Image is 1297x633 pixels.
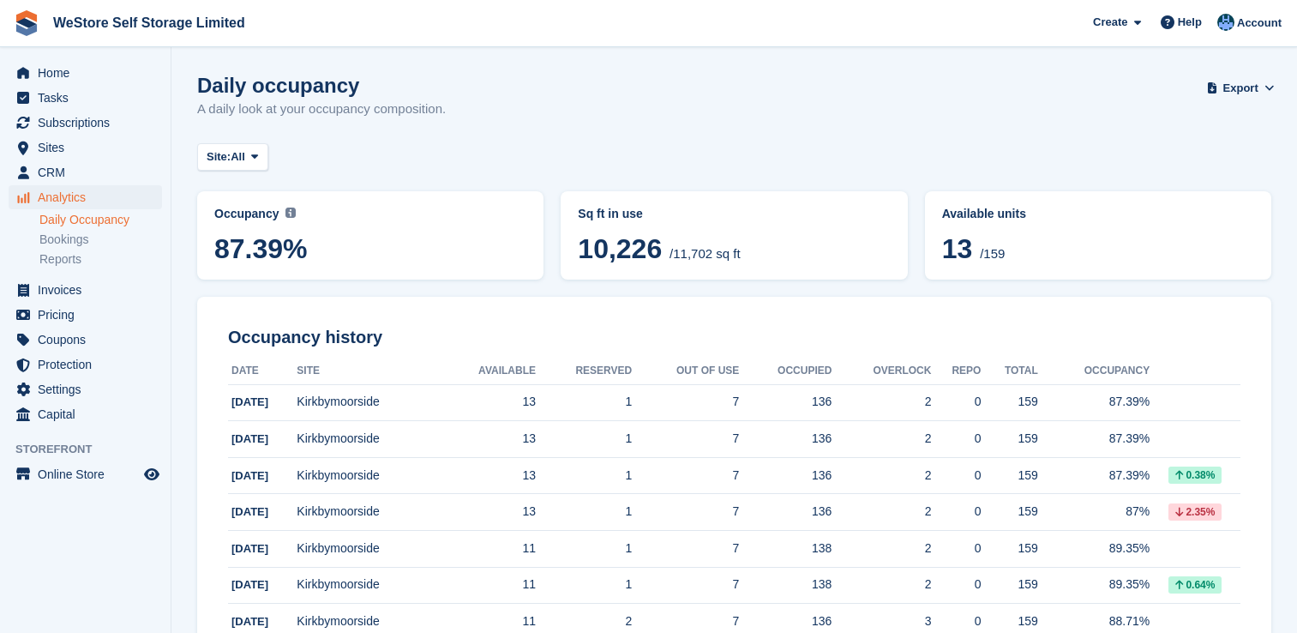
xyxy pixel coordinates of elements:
[9,328,162,352] a: menu
[578,233,662,264] span: 10,226
[231,505,268,518] span: [DATE]
[38,402,141,426] span: Capital
[297,457,438,494] td: Kirkbymoorside
[9,185,162,209] a: menu
[39,251,162,268] a: Reports
[632,384,739,421] td: 7
[931,393,981,411] div: 0
[832,430,931,448] div: 2
[1093,14,1127,31] span: Create
[9,86,162,110] a: menu
[739,393,832,411] div: 136
[632,494,739,531] td: 7
[9,61,162,85] a: menu
[1217,14,1234,31] img: Joanne Goff
[739,576,832,594] div: 138
[9,303,162,327] a: menu
[536,384,632,421] td: 1
[1168,467,1222,484] div: 0.38%
[739,612,832,630] div: 136
[38,185,141,209] span: Analytics
[981,457,1037,494] td: 159
[931,358,981,385] th: Repo
[1237,15,1282,32] span: Account
[536,531,632,568] td: 1
[536,358,632,385] th: Reserved
[438,494,536,531] td: 13
[632,421,739,458] td: 7
[1038,358,1150,385] th: Occupancy
[38,160,141,184] span: CRM
[297,421,438,458] td: Kirkbymoorside
[1223,80,1258,97] span: Export
[38,303,141,327] span: Pricing
[1038,457,1150,494] td: 87.39%
[231,615,268,628] span: [DATE]
[214,205,526,223] abbr: Current percentage of sq ft occupied
[46,9,252,37] a: WeStore Self Storage Limited
[9,111,162,135] a: menu
[931,576,981,594] div: 0
[832,467,931,485] div: 2
[297,494,438,531] td: Kirkbymoorside
[228,358,297,385] th: Date
[1178,14,1202,31] span: Help
[981,384,1037,421] td: 159
[197,99,446,119] p: A daily look at your occupancy composition.
[438,421,536,458] td: 13
[832,393,931,411] div: 2
[38,353,141,377] span: Protection
[9,353,162,377] a: menu
[1210,74,1271,102] button: Export
[297,358,438,385] th: Site
[1038,494,1150,531] td: 87%
[832,576,931,594] div: 2
[931,430,981,448] div: 0
[197,143,268,172] button: Site: All
[632,531,739,568] td: 7
[14,10,39,36] img: stora-icon-8386f47178a22dfd0bd8f6a31ec36ba5ce8667c1dd55bd0f319d3a0aa187defe.svg
[9,402,162,426] a: menu
[931,540,981,558] div: 0
[297,567,438,604] td: Kirkbymoorside
[231,542,268,555] span: [DATE]
[38,278,141,302] span: Invoices
[207,148,231,166] span: Site:
[981,531,1037,568] td: 159
[438,531,536,568] td: 11
[438,384,536,421] td: 13
[9,136,162,160] a: menu
[739,467,832,485] div: 136
[231,148,245,166] span: All
[228,328,1240,347] h2: Occupancy history
[739,430,832,448] div: 136
[9,278,162,302] a: menu
[980,246,1005,261] span: /159
[1168,576,1222,594] div: 0.64%
[981,567,1037,604] td: 159
[231,432,268,445] span: [DATE]
[438,358,536,385] th: Available
[739,540,832,558] div: 138
[438,457,536,494] td: 13
[1038,531,1150,568] td: 89.35%
[38,377,141,401] span: Settings
[214,207,279,220] span: Occupancy
[38,462,141,486] span: Online Store
[536,567,632,604] td: 1
[438,567,536,604] td: 11
[981,494,1037,531] td: 159
[536,494,632,531] td: 1
[231,578,268,591] span: [DATE]
[981,421,1037,458] td: 159
[1038,567,1150,604] td: 89.35%
[931,612,981,630] div: 0
[9,160,162,184] a: menu
[832,540,931,558] div: 2
[9,462,162,486] a: menu
[739,503,832,521] div: 136
[285,208,296,218] img: icon-info-grey-7440780725fd019a000dd9b08b2336e03edf1995a4989e88bcd33f0948082b44.svg
[39,232,162,248] a: Bookings
[297,531,438,568] td: Kirkbymoorside
[832,358,931,385] th: Overlock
